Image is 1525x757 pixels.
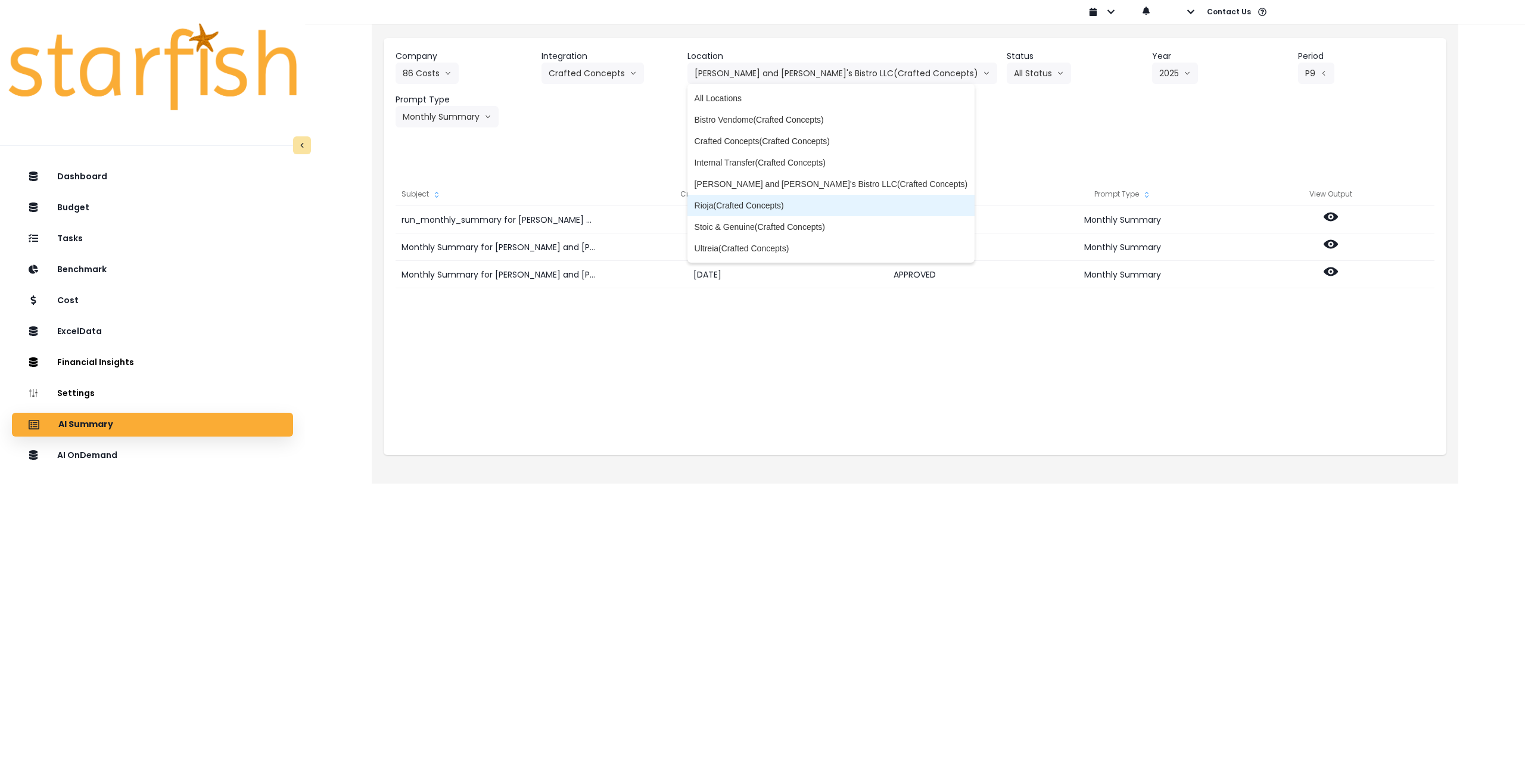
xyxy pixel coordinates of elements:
header: Prompt Type [396,94,532,106]
svg: arrow down line [484,111,491,123]
span: Stoic & Genuine(Crafted Concepts) [695,221,968,233]
button: 86 Costsarrow down line [396,63,459,84]
span: Internal Transfer(Crafted Concepts) [695,157,968,169]
button: P9arrow left line [1298,63,1334,84]
div: Subject [396,182,603,206]
button: Crafted Conceptsarrow down line [541,63,644,84]
svg: arrow down line [1184,67,1191,79]
p: AI Summary [58,419,113,430]
div: Monthly Summary for [PERSON_NAME] and [PERSON_NAME]'s Bistro LLC(Crafted Concepts) for P9 2025 [396,233,603,261]
p: ExcelData [57,326,102,337]
svg: arrow down line [444,67,452,79]
div: Monthly Summary [1019,233,1227,261]
p: AI OnDemand [57,450,117,460]
p: Benchmark [57,264,107,275]
button: Settings [12,382,293,406]
button: Monthly Summaryarrow down line [396,106,499,127]
button: AI OnDemand [12,444,293,468]
button: ExcelData [12,320,293,344]
div: run_monthly_summary for [PERSON_NAME] and [PERSON_NAME]'s Bistro LLC(Crafted Concepts) for [DATE] [396,206,603,233]
button: [PERSON_NAME] and [PERSON_NAME]'s Bistro LLC(Crafted Concepts)arrow down line [687,63,997,84]
header: Status [1007,50,1143,63]
button: Financial Insights [12,351,293,375]
span: Rioja(Crafted Concepts) [695,200,968,211]
div: [DATE] [603,206,811,233]
button: All Statusarrow down line [1007,63,1071,84]
svg: arrow left line [1320,67,1327,79]
div: Monthly Summary [1019,261,1227,288]
span: All Locations [695,92,968,104]
div: [DATE] [603,233,811,261]
span: Crafted Concepts(Crafted Concepts) [695,135,968,147]
header: Location [687,50,997,63]
svg: sort [1142,190,1151,200]
svg: arrow down line [1057,67,1064,79]
p: Dashboard [57,172,107,182]
header: Integration [541,50,678,63]
button: 2025arrow down line [1152,63,1198,84]
span: Ultreia(Crafted Concepts) [695,242,968,254]
div: Created On [603,182,811,206]
button: Budget [12,196,293,220]
div: APPROVED [811,261,1019,288]
p: Cost [57,295,79,306]
svg: sort [432,190,441,200]
svg: arrow down line [630,67,637,79]
button: Benchmark [12,258,293,282]
ul: [PERSON_NAME] and [PERSON_NAME]'s Bistro LLC(Crafted Concepts)arrow down line [687,84,975,263]
header: Year [1152,50,1289,63]
button: Cost [12,289,293,313]
span: [PERSON_NAME] and [PERSON_NAME]'s Bistro LLC(Crafted Concepts) [695,178,968,190]
div: Monthly Summary [1019,206,1227,233]
div: Monthly Summary for [PERSON_NAME] and [PERSON_NAME]'s Bistro LLC(Crafted Concepts) for P9 2025 [396,261,603,288]
header: Period [1298,50,1434,63]
div: Prompt Type [1019,182,1227,206]
button: Tasks [12,227,293,251]
svg: arrow down line [983,67,990,79]
span: Bistro Vendome(Crafted Concepts) [695,114,968,126]
p: Tasks [57,233,83,244]
button: Dashboard [12,165,293,189]
div: View Output [1227,182,1434,206]
p: Budget [57,203,89,213]
div: [DATE] [603,261,811,288]
button: AI Summary [12,413,293,437]
header: Company [396,50,532,63]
